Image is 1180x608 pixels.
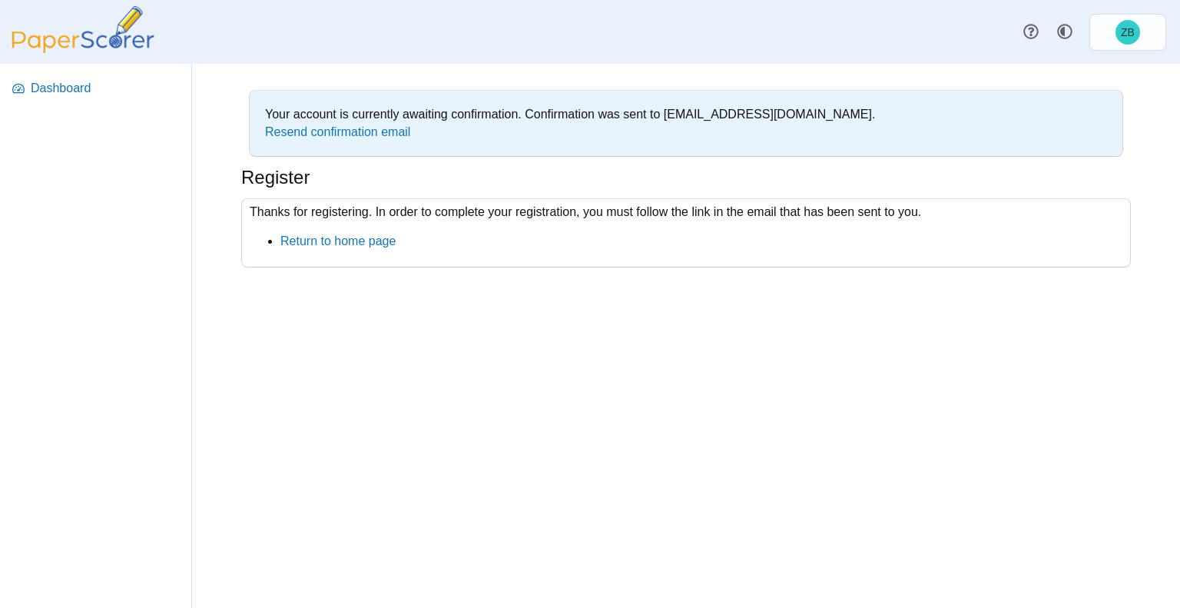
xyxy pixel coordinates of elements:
[1121,27,1135,38] span: Zackery Buchholz
[280,234,396,248] a: Return to home page
[241,164,310,191] h1: Register
[1089,14,1166,51] a: Zackery Buchholz
[6,6,160,53] img: PaperScorer
[6,70,187,107] a: Dashboard
[1115,20,1140,45] span: Zackery Buchholz
[31,80,181,97] span: Dashboard
[265,125,410,138] a: Resend confirmation email
[241,198,1131,268] div: Thanks for registering. In order to complete your registration, you must follow the link in the e...
[6,42,160,55] a: PaperScorer
[257,98,1115,148] div: Your account is currently awaiting confirmation. Confirmation was sent to [EMAIL_ADDRESS][DOMAIN_...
